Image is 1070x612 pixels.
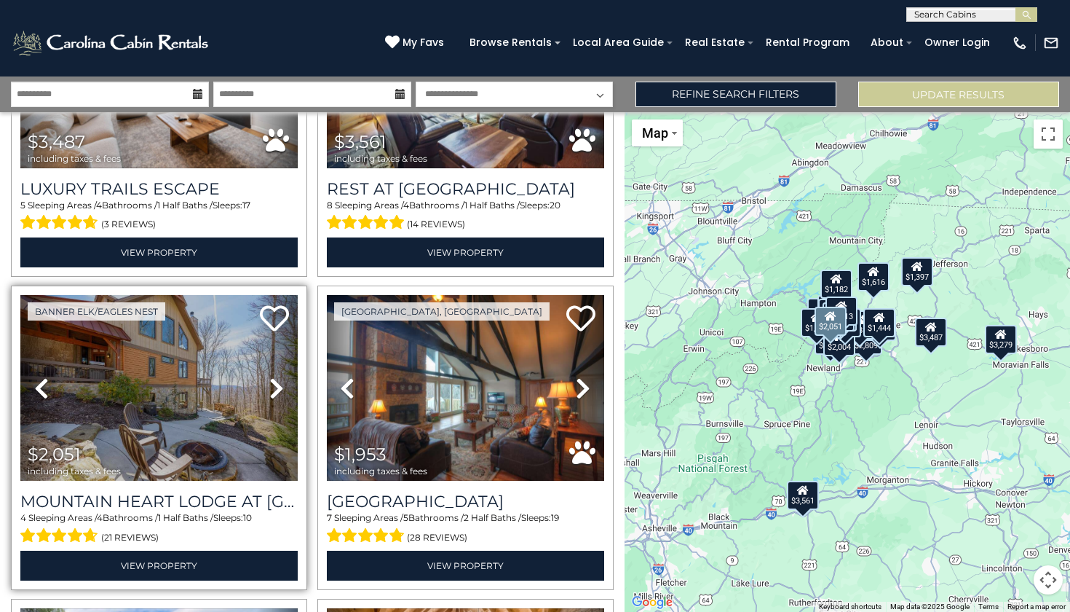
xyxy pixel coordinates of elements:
span: 1 Half Baths / [157,200,213,211]
span: 20 [550,200,560,211]
h3: Mountain Heart Lodge at Eagles Nest [20,492,298,511]
button: Keyboard shortcuts [819,602,881,612]
span: including taxes & fees [334,154,427,163]
a: My Favs [385,35,448,51]
div: $1,397 [900,257,932,286]
span: 8 [327,200,333,211]
a: Owner Login [917,31,997,54]
div: $2,004 [823,327,855,356]
a: View Property [327,238,604,267]
span: (3 reviews) [101,215,156,234]
div: $1,182 [820,270,852,299]
a: Terms (opens in new tab) [978,603,999,611]
img: thumbnail_163263019.jpeg [20,295,298,481]
div: Sleeping Areas / Bathrooms / Sleeps: [327,199,604,234]
div: $1,616 [857,262,889,291]
span: 4 [97,512,103,523]
span: $2,051 [28,444,81,465]
button: Change map style [632,119,683,146]
a: [GEOGRAPHIC_DATA] [327,492,604,511]
span: 1 Half Baths / [464,200,520,211]
span: $3,561 [334,131,387,152]
span: including taxes & fees [28,154,121,163]
a: Browse Rentals [462,31,559,54]
span: $3,487 [28,131,85,152]
a: Local Area Guide [566,31,671,54]
div: Sleeping Areas / Bathrooms / Sleeps: [327,511,604,546]
img: Google [628,593,676,612]
a: About [863,31,911,54]
button: Toggle fullscreen view [1034,119,1063,149]
h3: Rest at Mountain Crest [327,179,604,199]
a: Add to favorites [260,304,289,335]
span: Map [642,125,668,141]
button: Update Results [858,82,1059,107]
a: Real Estate [678,31,752,54]
span: 7 [327,512,332,523]
span: 4 [403,200,409,211]
img: thumbnail_163276095.jpeg [327,295,604,481]
a: Add to favorites [566,304,595,335]
div: Sleeping Areas / Bathrooms / Sleeps: [20,511,298,546]
div: $1,444 [863,308,895,337]
a: View Property [20,551,298,581]
span: 5 [20,200,25,211]
a: Rental Program [758,31,857,54]
div: Sleeping Areas / Bathrooms / Sleeps: [20,199,298,234]
span: 5 [403,512,408,523]
span: 19 [551,512,559,523]
div: $2,051 [815,307,847,336]
a: Banner Elk/Eagles Nest [28,302,165,321]
a: View Property [327,551,604,581]
img: phone-regular-white.png [1012,35,1028,51]
div: $3,561 [787,481,819,510]
div: $3,279 [985,325,1017,354]
a: Rest at [GEOGRAPHIC_DATA] [327,179,604,199]
span: 4 [96,200,102,211]
span: 2 Half Baths / [464,512,521,523]
div: $2,437 [863,312,895,341]
span: (28 reviews) [407,528,467,547]
a: View Property [20,238,298,267]
h3: Majestic Mountain Haus [327,492,604,511]
a: [GEOGRAPHIC_DATA], [GEOGRAPHIC_DATA] [334,302,550,321]
span: including taxes & fees [334,466,427,476]
span: 4 [20,512,26,523]
span: 17 [242,200,250,211]
span: 10 [243,512,252,523]
span: (14 reviews) [407,215,465,234]
a: Mountain Heart Lodge at [GEOGRAPHIC_DATA] [20,492,298,511]
img: mail-regular-white.png [1043,35,1059,51]
img: White-1-2.png [11,28,213,58]
div: $1,913 [825,297,857,326]
span: including taxes & fees [28,466,121,476]
div: $1,771 [815,326,847,355]
a: Luxury Trails Escape [20,179,298,199]
button: Map camera controls [1034,565,1063,595]
span: My Favs [403,35,444,50]
a: Report a map error [1007,603,1066,611]
a: Open this area in Google Maps (opens a new window) [628,593,676,612]
div: $1,558 [801,308,833,337]
a: Refine Search Filters [635,82,836,107]
span: Map data ©2025 Google [890,603,970,611]
div: $3,487 [915,318,947,347]
span: (21 reviews) [101,528,159,547]
span: 1 Half Baths / [158,512,213,523]
span: $1,953 [334,444,387,465]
